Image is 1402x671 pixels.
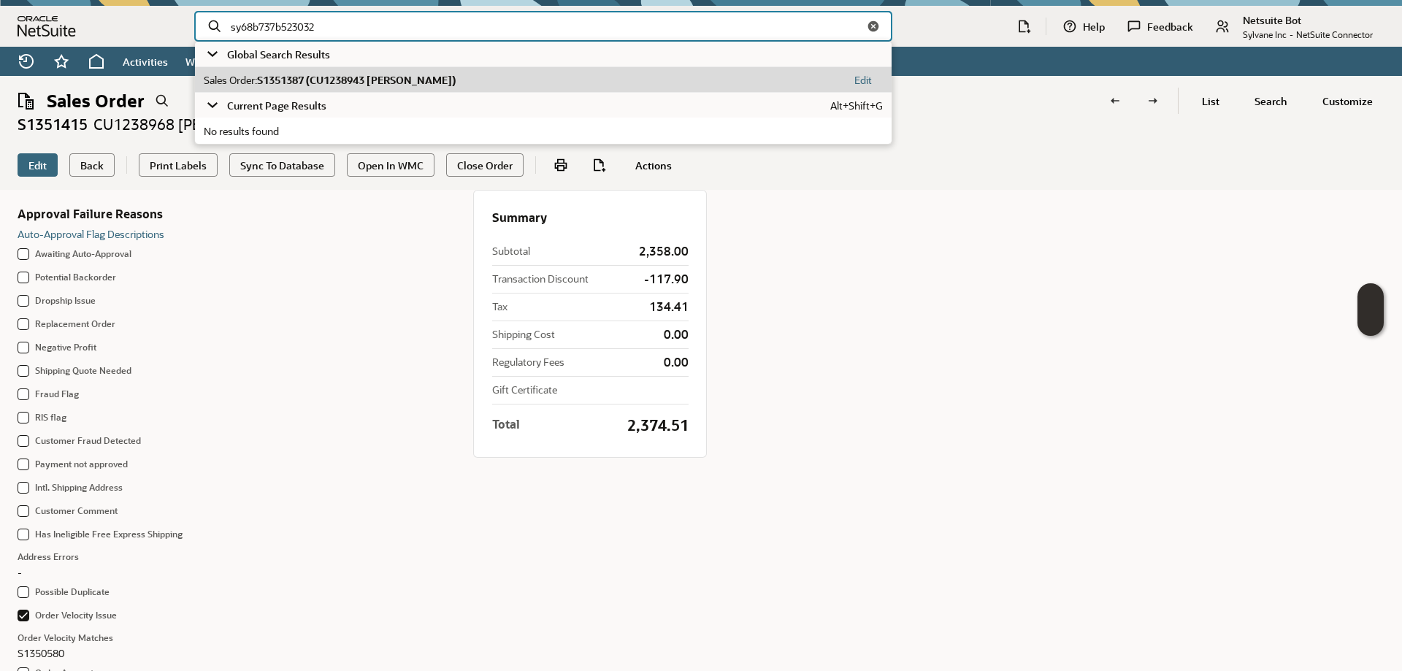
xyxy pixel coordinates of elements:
svg: logo [18,16,76,37]
span: Alt+Shift+G [830,99,883,112]
a: Customer Comment [35,505,118,516]
a: Customize [1311,88,1384,114]
a: Search [1243,88,1299,114]
span: Sales Order: [204,73,257,87]
a: Fraud Flag [35,388,79,399]
span: -117.90 [644,272,689,286]
button: Sync To Database [229,153,335,177]
span: Activities [123,55,168,69]
div: CU1238968 [PERSON_NAME] [93,114,295,134]
a: Replacement Order [35,318,115,329]
a: Negative Profit [35,341,96,353]
a: Edit: [838,71,889,88]
div: Change Role [1208,12,1384,41]
button: Close Order [446,153,524,177]
a: Customer Fraud Detected [35,434,141,446]
span: NetSuite Connector [1296,28,1373,40]
a: RIS flag [35,411,66,423]
input: Search [231,19,865,34]
svg: Home [88,53,105,70]
svg: Recent Records [18,53,35,70]
img: Quick Find [155,93,169,108]
div: Feedback [1119,12,1205,41]
span: Sylvane Inc [1243,28,1287,40]
a: Order Velocity Matches [18,632,113,643]
a: Dropship Issue [35,294,96,306]
a: No results found [195,119,892,142]
span: No results found [204,124,279,138]
a: Subtotal [492,244,530,258]
a: Activities [114,47,177,76]
a: Warehouse [177,47,248,76]
span: 134.41 [649,299,689,314]
div: Help [1055,12,1116,41]
label: Feedback [1147,20,1193,34]
a: Actions [624,152,683,178]
div: S1351415 [18,114,88,134]
div: Shortcuts [44,47,79,76]
label: Help [1083,20,1105,34]
a: Auto-Approval Flag Descriptions [18,227,164,241]
a: Order Velocity Issue [35,609,117,621]
img: Previous [1108,93,1122,108]
button: Edit [18,153,58,177]
div: Create New [1011,12,1037,41]
a: Home [79,47,114,76]
a: Has Ineligible Free Express Shipping [35,528,183,540]
span: - [1290,28,1293,40]
a: Potential Backorder [35,271,116,283]
img: print.svg [553,158,568,172]
button: Open In WMC [347,153,434,177]
span: S1351387 (CU1238943 [PERSON_NAME]) [257,73,456,87]
a: Gift Certificate [492,383,557,396]
span: S1350580 [18,646,450,660]
a: Transaction Discount [492,272,589,285]
a: Tax [492,299,507,313]
img: Next [1146,93,1160,108]
img: create-new.svg [591,158,606,172]
span: 2,374.51 [627,418,689,432]
span: 2,358.00 [639,244,689,258]
svg: Search [207,19,222,34]
div: Approval Failure Reasons [18,207,163,221]
span: Current Page Results [227,99,326,112]
span: 0.00 [664,355,689,369]
a: Regulatory Fees [492,355,564,369]
a: Total [492,416,520,432]
div: Summary [492,210,547,225]
span: Warehouse [185,55,240,69]
a: Sales Order:S1351387 (CU1238943 [PERSON_NAME])Edit: [195,68,892,91]
a: Possible Duplicate [35,586,110,597]
svg: Shortcuts [53,53,70,70]
span: Oracle Guided Learning Widget. To move around, please hold and drag [1357,310,1384,337]
span: - [18,565,450,579]
a: Payment not approved [35,458,128,469]
h1: Sales Order [47,91,145,111]
button: Back [69,153,115,177]
span: Global Search Results [227,47,330,61]
a: Shipping Quote Needed [35,364,131,376]
iframe: Click here to launch Oracle Guided Learning Help Panel [1357,283,1384,336]
a: Intl. Shipping Address [35,481,123,493]
button: Print Labels [139,153,218,177]
a: Address Errors [18,551,79,562]
a: Shipping Cost [492,327,555,341]
a: Recent Records [9,47,44,76]
span: Netsuite Bot [1243,13,1373,27]
span: 0.00 [664,327,689,342]
a: List [1190,88,1231,114]
a: Awaiting Auto-Approval [35,248,131,259]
